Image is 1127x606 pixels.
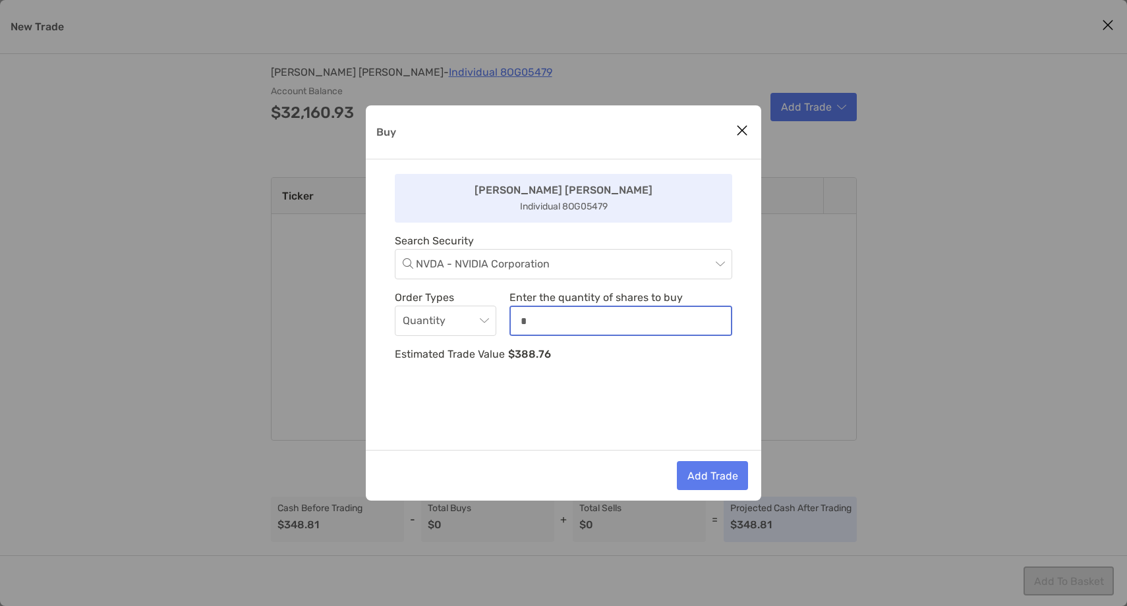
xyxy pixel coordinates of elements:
button: Close modal [732,121,752,141]
p: Estimated Trade Value [395,346,505,362]
span: Quantity [403,306,488,335]
p: Buy [376,124,396,140]
button: Add Trade [677,461,748,490]
p: Order Types [395,289,496,306]
p: [PERSON_NAME] [PERSON_NAME] [475,182,652,198]
p: Individual 8OG05479 [520,198,608,215]
p: Search Security [395,233,732,249]
div: Buy [366,105,761,501]
p: $388.76 [508,346,551,362]
span: NVDA - NVIDIA Corporation [416,250,724,279]
p: Enter the quantity of shares to buy [509,289,732,306]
